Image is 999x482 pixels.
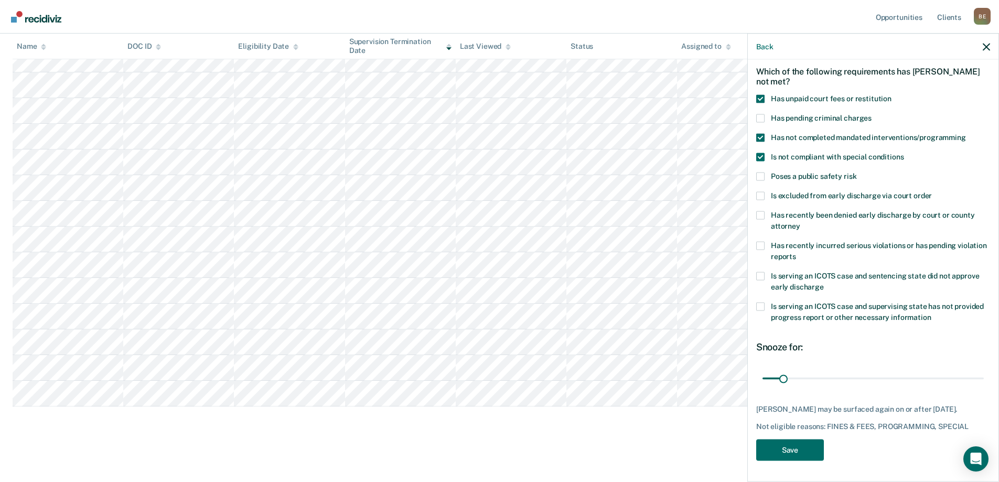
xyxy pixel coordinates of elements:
[771,210,975,230] span: Has recently been denied early discharge by court or county attorney
[349,37,452,55] div: Supervision Termination Date
[771,172,856,180] span: Poses a public safety risk
[127,42,161,51] div: DOC ID
[771,94,891,102] span: Has unpaid court fees or restitution
[238,42,298,51] div: Eligibility Date
[11,11,61,23] img: Recidiviz
[756,404,990,413] div: [PERSON_NAME] may be surfaced again on or after [DATE].
[771,302,984,321] span: Is serving an ICOTS case and supervising state has not provided progress report or other necessar...
[571,42,593,51] div: Status
[771,113,872,122] span: Has pending criminal charges
[756,439,824,460] button: Save
[963,446,989,472] div: Open Intercom Messenger
[756,422,990,431] div: Not eligible reasons: FINES & FEES, PROGRAMMING, SPECIAL
[681,42,731,51] div: Assigned to
[771,271,979,291] span: Is serving an ICOTS case and sentencing state did not approve early discharge
[974,8,991,25] button: Profile dropdown button
[460,42,511,51] div: Last Viewed
[771,133,966,141] span: Has not completed mandated interventions/programming
[17,42,46,51] div: Name
[974,8,991,25] div: B E
[771,241,987,260] span: Has recently incurred serious violations or has pending violation reports
[771,191,932,199] span: Is excluded from early discharge via court order
[771,152,904,160] span: Is not compliant with special conditions
[756,341,990,352] div: Snooze for:
[756,58,990,94] div: Which of the following requirements has [PERSON_NAME] not met?
[756,42,773,51] button: Back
